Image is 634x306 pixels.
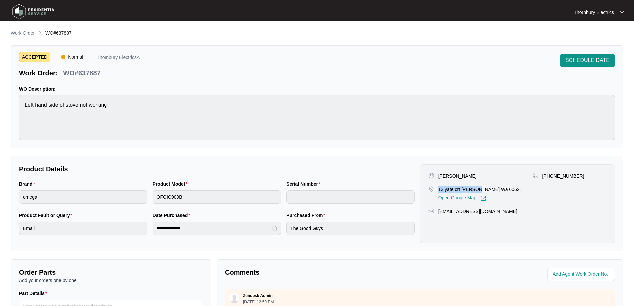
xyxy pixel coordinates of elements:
p: Zendesk Admin [243,293,273,298]
p: [PHONE_NUMBER] [542,173,584,179]
img: chevron-right [37,30,43,35]
img: map-pin [532,173,538,179]
img: map-pin [428,186,434,192]
textarea: Left hand side of stove not working [19,95,615,140]
img: residentia service logo [10,2,57,22]
a: Work Order [9,30,36,37]
span: SCHEDULE DATE [565,56,610,64]
img: Link-External [480,195,486,201]
a: Open Google Map [438,195,486,201]
span: Normal [65,52,86,62]
p: Add your orders one by one [19,277,203,284]
p: [DATE] 12:59 PM [243,300,274,304]
p: Comments [225,268,415,277]
img: user.svg [229,293,239,303]
p: Order Parts [19,268,203,277]
p: Work Order [11,30,35,36]
span: WO#637887 [45,30,72,36]
label: Product Model [153,181,190,187]
p: [PERSON_NAME] [438,173,477,179]
p: Thornbury ElectricsÂ [97,55,140,62]
img: user-pin [428,173,434,179]
label: Purchased From [286,212,328,219]
img: dropdown arrow [620,11,624,14]
label: Part Details [19,290,50,297]
img: map-pin [428,208,434,214]
input: Product Model [153,190,281,204]
p: WO Description: [19,86,615,92]
label: Serial Number [286,181,323,187]
span: ACCEPTED [19,52,50,62]
input: Date Purchased [157,225,271,232]
input: Purchased From [286,222,415,235]
input: Add Agent Work Order No. [553,270,611,278]
input: Brand [19,190,147,204]
label: Date Purchased [153,212,193,219]
p: Work Order: [19,68,58,78]
input: Serial Number [286,190,415,204]
label: Product Fault or Query [19,212,75,219]
p: Product Details [19,164,415,174]
p: [EMAIL_ADDRESS][DOMAIN_NAME] [438,208,517,215]
p: Thornbury Electrics [574,9,614,16]
input: Product Fault or Query [19,222,147,235]
p: WO#637887 [63,68,100,78]
label: Brand [19,181,38,187]
button: SCHEDULE DATE [560,54,615,67]
img: Vercel Logo [61,55,65,59]
p: 13 yate crt [PERSON_NAME] Wa 6062, [438,186,521,193]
